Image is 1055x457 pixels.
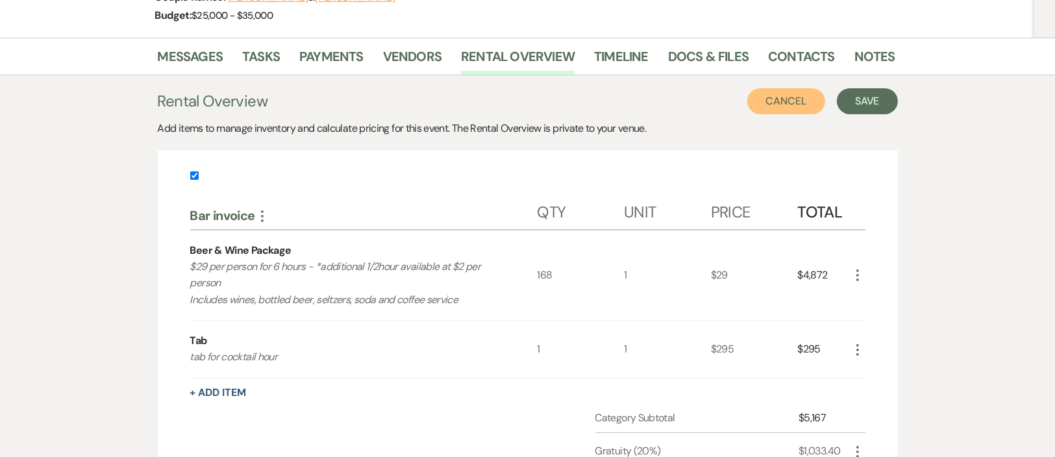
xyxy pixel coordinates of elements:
p: tab for cocktail hour [190,349,503,365]
button: + Add Item [190,388,247,398]
div: Add items to manage inventory and calculate pricing for this event. The Rental Overview is privat... [158,121,898,136]
button: Save [837,88,898,114]
div: $29 [711,230,798,321]
a: Vendors [383,46,441,75]
div: 1 [624,321,711,378]
a: Messages [158,46,223,75]
a: Payments [299,46,364,75]
a: Rental Overview [461,46,575,75]
div: Qty [537,190,624,229]
div: Unit [624,190,711,229]
div: $295 [711,321,798,378]
div: 1 [624,230,711,321]
div: Beer & Wine Package [190,243,292,258]
div: Tab [190,333,207,349]
a: Timeline [594,46,649,75]
div: Bar invoice [190,207,538,224]
a: Notes [854,46,895,75]
div: Price [711,190,798,229]
h3: Rental Overview [158,90,267,113]
div: 1 [537,321,624,378]
button: Cancel [747,88,825,114]
a: Tasks [242,46,280,75]
div: $4,872 [797,230,849,321]
a: Contacts [768,46,835,75]
span: $25,000 - $35,000 [192,9,273,22]
span: Budget: [155,8,192,22]
div: $5,167 [799,410,849,426]
div: $295 [797,321,849,378]
a: Docs & Files [668,46,749,75]
div: Category Subtotal [595,410,799,426]
div: Total [797,190,849,229]
div: 168 [537,230,624,321]
p: $29 per person for 6 hours - *additional 1/2hour available at $2 per person Includes wines, bottl... [190,258,503,308]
